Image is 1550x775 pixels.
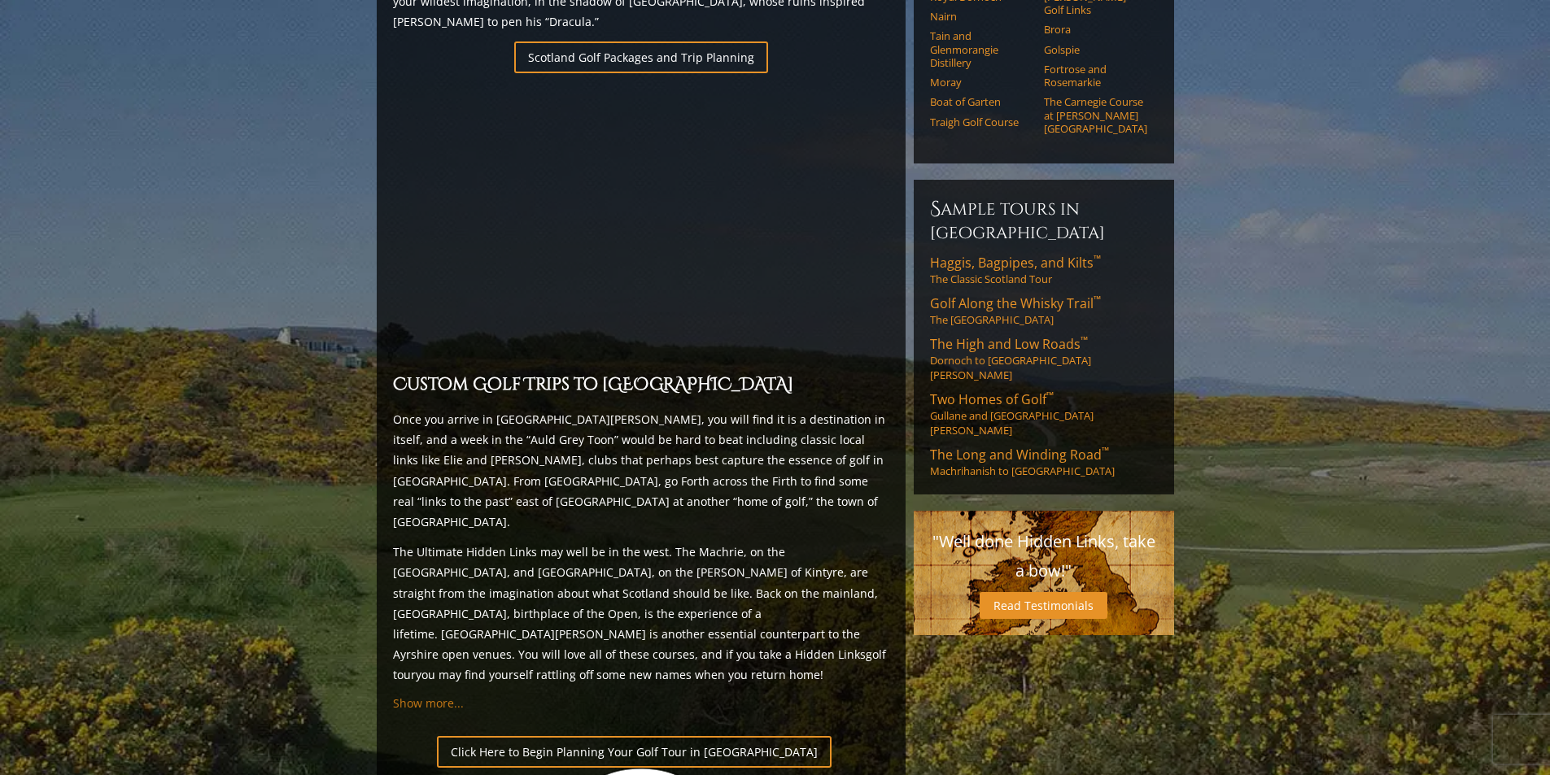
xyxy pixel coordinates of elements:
a: Moray [930,76,1033,89]
sup: ™ [1094,252,1101,266]
p: "Well done Hidden Links, take a bow!" [930,527,1158,586]
span: The Long and Winding Road [930,446,1109,464]
sup: ™ [1094,293,1101,307]
a: The Carnegie Course at [PERSON_NAME][GEOGRAPHIC_DATA] [1044,95,1147,135]
a: Tain and Glenmorangie Distillery [930,29,1033,69]
a: Brora [1044,23,1147,36]
h2: Custom Golf Trips to [GEOGRAPHIC_DATA] [393,372,889,399]
h6: Sample Tours in [GEOGRAPHIC_DATA] [930,196,1158,244]
sup: ™ [1046,389,1054,403]
a: Read Testimonials [980,592,1107,619]
a: golf tour [393,647,886,682]
p: The Ultimate Hidden Links may well be in the west. The Machrie, on the [GEOGRAPHIC_DATA], and [GE... [393,542,889,685]
a: Haggis, Bagpipes, and Kilts™The Classic Scotland Tour [930,254,1158,286]
span: Haggis, Bagpipes, and Kilts [930,254,1101,272]
a: Nairn [930,10,1033,23]
a: Click Here to Begin Planning Your Golf Tour in [GEOGRAPHIC_DATA] [437,736,832,768]
a: The High and Low Roads™Dornoch to [GEOGRAPHIC_DATA][PERSON_NAME] [930,335,1158,382]
span: The High and Low Roads [930,335,1088,353]
a: Scotland Golf Packages and Trip Planning [514,41,768,73]
span: Golf Along the Whisky Trail [930,294,1101,312]
iframe: Sir-Nick-favorite-Open-Rota-Venues [393,83,889,362]
a: Fortrose and Rosemarkie [1044,63,1147,89]
span: Two Homes of Golf [930,390,1054,408]
a: Golspie [1044,43,1147,56]
a: Traigh Golf Course [930,115,1033,128]
sup: ™ [1081,333,1088,347]
a: Two Homes of Golf™Gullane and [GEOGRAPHIC_DATA][PERSON_NAME] [930,390,1158,438]
a: The Long and Winding Road™Machrihanish to [GEOGRAPHIC_DATA] [930,446,1158,478]
a: Golf Along the Whisky Trail™The [GEOGRAPHIC_DATA] [930,294,1158,327]
p: Once you arrive in [GEOGRAPHIC_DATA][PERSON_NAME], you will find it is a destination in itself, a... [393,409,889,532]
a: Boat of Garten [930,95,1033,108]
sup: ™ [1102,444,1109,458]
a: Show more... [393,695,464,711]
